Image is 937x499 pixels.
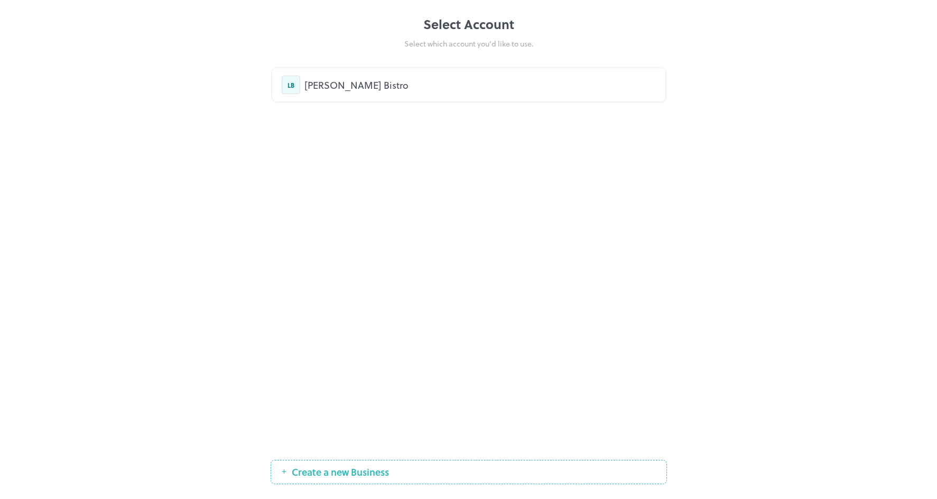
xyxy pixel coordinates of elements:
span: Create a new Business [286,467,394,477]
div: Select Account [271,15,667,34]
div: [PERSON_NAME] Bistro [304,78,656,92]
div: Select which account you’d like to use. [271,38,667,49]
button: Create a new Business [271,460,667,484]
div: LB [282,76,300,94]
